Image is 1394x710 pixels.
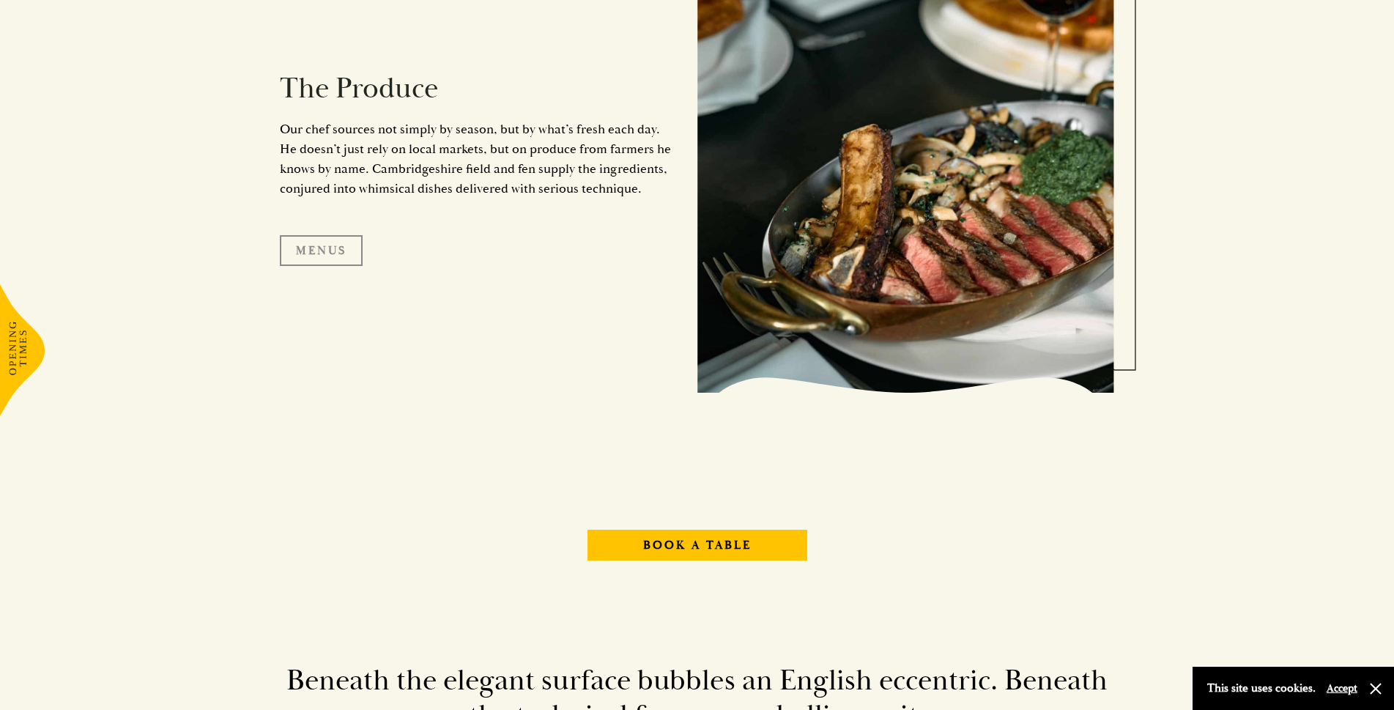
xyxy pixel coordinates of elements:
button: Accept [1327,681,1357,695]
a: Menus [280,235,363,266]
p: Our chef sources not simply by season, but by what’s fresh each day. He doesn’t just rely on loca... [280,119,675,199]
a: Book A Table [587,530,807,561]
button: Close and accept [1368,681,1383,696]
p: This site uses cookies. [1207,678,1316,699]
h2: The Produce [280,71,675,106]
